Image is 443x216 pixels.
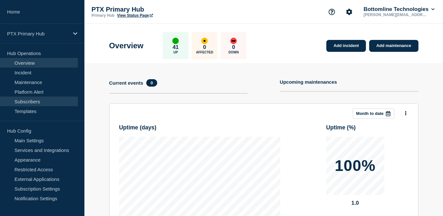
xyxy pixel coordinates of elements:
p: PTX Primary Hub [91,6,220,13]
p: 0 [203,44,206,51]
p: PTX Primary Hub [7,31,69,36]
p: 41 [173,44,179,51]
a: View Status Page [117,13,153,18]
h3: Uptime ( days ) [119,124,157,131]
h4: Upcoming maintenances [280,79,337,85]
div: affected [201,38,208,44]
div: up [172,38,179,44]
p: Primary Hub [91,13,114,18]
div: down [230,38,237,44]
a: Add maintenance [369,40,418,52]
p: Up [173,51,178,54]
a: Add incident [326,40,366,52]
p: Affected [196,51,213,54]
p: Down [228,51,239,54]
span: 0 [146,79,157,87]
p: 100% [335,158,376,174]
p: [PERSON_NAME][EMAIL_ADDRESS][PERSON_NAME][DOMAIN_NAME] [362,13,429,17]
button: Month to date [353,108,394,119]
h1: Overview [109,41,144,50]
p: 0 [232,44,235,51]
button: Bottomline Technologies [362,6,436,13]
h4: Current events [109,80,143,86]
h3: Uptime ( % ) [326,124,356,131]
p: Month to date [356,111,384,116]
p: 1.0 [326,200,384,206]
button: Support [325,5,339,19]
button: Account settings [342,5,356,19]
